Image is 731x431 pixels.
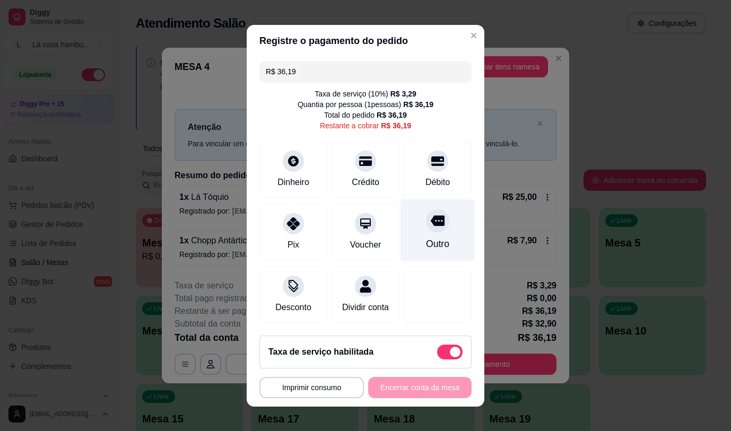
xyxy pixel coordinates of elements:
div: R$ 36,19 [381,120,411,131]
div: Restante a cobrar [320,120,411,131]
h2: Taxa de serviço habilitada [268,346,373,358]
div: R$ 36,19 [403,99,433,110]
div: Dinheiro [277,176,309,189]
div: R$ 36,19 [377,110,407,120]
div: Desconto [275,301,311,314]
div: Outro [426,237,449,251]
div: Débito [425,176,450,189]
button: Close [465,27,482,44]
button: Imprimir consumo [259,377,364,398]
div: Pix [288,239,299,251]
header: Registre o pagamento do pedido [247,25,484,57]
div: Dividir conta [342,301,389,314]
div: Voucher [350,239,381,251]
input: Ex.: hambúrguer de cordeiro [266,61,465,82]
div: Total do pedido [324,110,407,120]
div: R$ 3,29 [390,89,416,99]
div: Quantia por pessoa ( 1 pessoas) [298,99,433,110]
div: Crédito [352,176,379,189]
div: Taxa de serviço ( 10 %) [315,89,416,99]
